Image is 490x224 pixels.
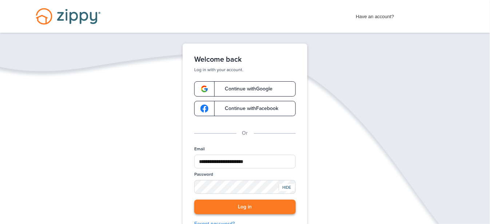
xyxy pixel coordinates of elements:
[194,200,296,215] button: Log in
[194,81,296,97] a: google-logoContinue withGoogle
[200,105,208,113] img: google-logo
[218,106,278,111] span: Continue with Facebook
[194,146,205,152] label: Email
[218,86,272,91] span: Continue with Google
[356,9,394,21] span: Have an account?
[194,180,296,194] input: Password
[194,171,213,178] label: Password
[279,184,295,191] div: HIDE
[200,85,208,93] img: google-logo
[194,155,296,168] input: Email
[194,101,296,116] a: google-logoContinue withFacebook
[194,67,296,73] p: Log in with your account.
[194,55,296,64] h1: Welcome back
[242,129,248,137] p: Or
